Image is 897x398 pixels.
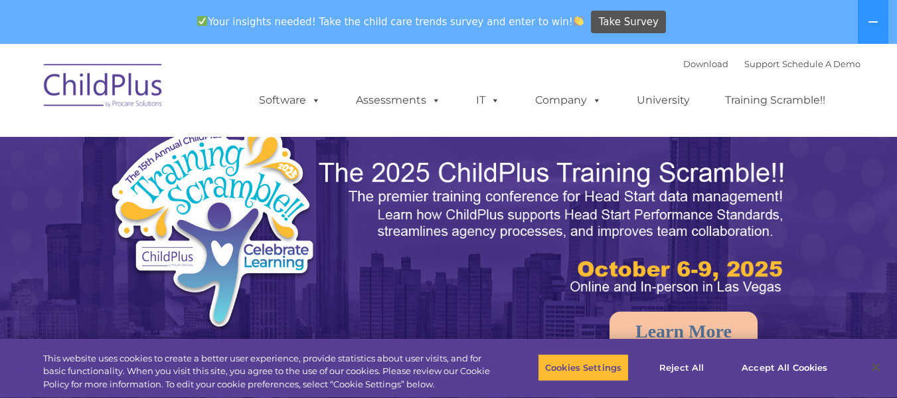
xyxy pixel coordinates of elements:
a: University [623,87,703,114]
img: 👏 [574,16,584,26]
a: Support [744,58,779,69]
button: Cookies Settings [538,353,629,381]
button: Close [861,353,890,382]
a: Company [522,87,615,114]
a: IT [463,87,513,114]
a: Schedule A Demo [782,58,860,69]
a: Learn More [610,312,758,351]
span: Last name [185,88,225,98]
button: Accept All Cookies [734,353,835,381]
a: Assessments [343,87,454,114]
img: ✅ [197,16,207,26]
a: Take Survey [591,11,666,34]
a: Training Scramble!! [712,87,839,114]
span: Phone number [185,142,241,152]
a: Software [246,87,334,114]
span: Take Survey [599,11,659,34]
button: Reject All [640,353,723,381]
span: Your insights needed! Take the child care trends survey and enter to win! [192,9,590,35]
img: ChildPlus by Procare Solutions [37,54,170,121]
font: | [683,58,860,69]
div: This website uses cookies to create a better user experience, provide statistics about user visit... [43,352,493,391]
a: Download [683,58,728,69]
